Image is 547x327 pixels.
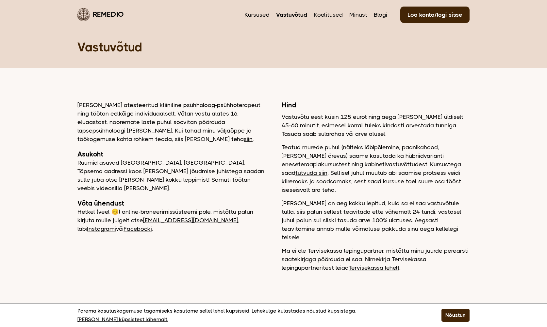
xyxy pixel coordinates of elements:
a: Loo konto/logi sisse [400,7,470,23]
h2: Võta ühendust [77,199,265,208]
a: Minust [349,10,367,19]
a: Blogi [374,10,387,19]
a: Vastuvõtud [276,10,307,19]
a: Facebooki [124,226,152,232]
h1: Vastuvõtud [77,39,470,55]
p: Vastuvõtu eest küsin 125 eurot ning aega [PERSON_NAME] üldiselt 45-60 minutit, esimesel korral tu... [282,113,470,138]
p: Ma ei ole Tervisekassa lepingupartner, mistõttu minu juurde perearsti saatekirjaga pöörduda ei sa... [282,246,470,272]
a: [EMAIL_ADDRESS][DOMAIN_NAME] [143,217,238,224]
p: [PERSON_NAME] on aeg kokku lepitud, kuid sa ei saa vastuvõtule tulla, siis palun sellest teavitad... [282,199,470,242]
a: tutvuda siin [295,170,327,176]
a: Tervisekassa lehelt [349,264,399,271]
img: Remedio logo [77,8,90,21]
a: Koolitused [314,10,343,19]
h2: Asukoht [77,150,265,158]
h2: Hind [282,101,470,109]
a: Instagrami [87,226,116,232]
p: Teatud murede puhul (näiteks läbipõlemine, paanikahood, [PERSON_NAME] ärevus) saame kasutada ka h... [282,143,470,194]
a: [PERSON_NAME] küpsistest lähemalt. [77,315,168,324]
a: Remedio [77,7,124,22]
a: Kursused [244,10,270,19]
button: Nõustun [441,309,470,322]
p: [PERSON_NAME] atesteeritud kliiniline psühholoog-psühhoterapeut ning töötan eelkõige individuaals... [77,101,265,143]
p: Parema kasutuskogemuse tagamiseks kasutame sellel lehel küpsiseid. Lehekülge külastades nõustud k... [77,307,425,324]
a: siin [244,136,253,142]
p: Hetkel (veel 😊) online-broneerimissüsteemi pole, mistõttu palun kirjuta mulle julgelt otse , läbi... [77,208,265,233]
p: Ruumid asuvad [GEOGRAPHIC_DATA], [GEOGRAPHIC_DATA]. Täpsema aadressi koos [PERSON_NAME] jõudmise ... [77,158,265,192]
